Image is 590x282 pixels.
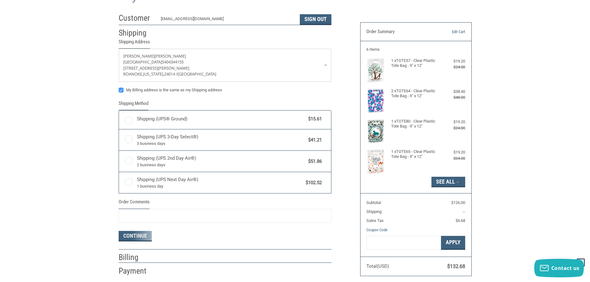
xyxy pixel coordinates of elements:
[391,89,439,99] h4: 2 x TOTE64 - Clear Plastic Tote Bag - 9" x 12"
[123,65,189,71] span: [STREET_ADDRESS][PERSON_NAME]
[137,141,305,147] span: 3 business days
[391,149,439,159] h4: 1 x TOTE65 - Clear Plastic Tote Bag - 9" x 12"
[441,236,465,250] button: Apply
[119,252,155,262] h2: Billing
[119,28,155,38] h2: Shipping
[119,38,150,49] legend: Shipping Address
[155,53,186,59] span: [PERSON_NAME]
[366,209,382,214] span: Shipping
[451,200,465,205] span: $126.00
[447,263,465,269] span: $132.68
[119,88,331,93] label: My Billing address is the same as my Shipping address
[305,158,322,165] span: $51.86
[123,71,143,77] span: Roanoke,
[366,200,381,205] span: Subtotal
[177,71,216,77] span: [GEOGRAPHIC_DATA]
[366,29,434,35] h3: Order Summary
[119,266,155,276] h2: Payment
[534,259,584,277] button: Contact us
[440,89,465,95] div: $38.40
[440,125,465,131] div: $24.00
[305,115,322,123] span: $15.61
[119,198,150,209] legend: Order Comments
[440,58,465,64] div: $19.20
[123,59,162,65] span: [GEOGRAPHIC_DATA]
[143,71,164,77] span: [US_STATE],
[119,49,331,82] a: Enter or select a different address
[366,236,441,250] input: Gift Certificate or Coupon Code
[463,209,465,214] span: --
[440,64,465,70] div: $24.00
[123,53,155,59] span: [PERSON_NAME]
[551,265,579,271] span: Contact us
[440,149,465,155] div: $19.20
[391,119,439,129] h4: 1 x TOTE80 - Clear Plastic Tote Bag - 9" x 12"
[137,115,305,123] span: Shipping (UPS® Ground)
[137,176,303,189] span: Shipping (UPS Next Day Air®)
[137,155,305,168] span: Shipping (UPS 2nd Day Air®)
[137,133,305,146] span: Shipping (UPS 3-Day Select®)
[137,162,305,168] span: 2 business days
[137,183,303,189] span: 1 business day
[303,179,322,186] span: $102.52
[119,13,155,23] h2: Customer
[119,231,152,241] button: Continue
[440,119,465,125] div: $19.20
[162,59,184,65] span: 5404344155
[161,16,294,25] div: [EMAIL_ADDRESS][DOMAIN_NAME]
[456,218,465,223] span: $6.68
[431,177,465,187] button: See All
[305,137,322,144] span: $41.21
[440,155,465,162] div: $24.00
[440,94,465,101] div: $48.00
[300,14,331,25] button: Sign Out
[366,218,383,223] span: Sales Tax
[434,29,465,35] a: Edit Cart
[366,228,387,232] a: Coupon Code
[366,263,389,269] span: Total (USD)
[119,100,148,110] legend: Shipping Method
[366,47,465,52] h3: 6 Items
[391,58,439,68] h4: 1 x TOTE57 - Clear Plastic Tote Bag - 9" x 12"
[164,71,177,77] span: 24014 /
